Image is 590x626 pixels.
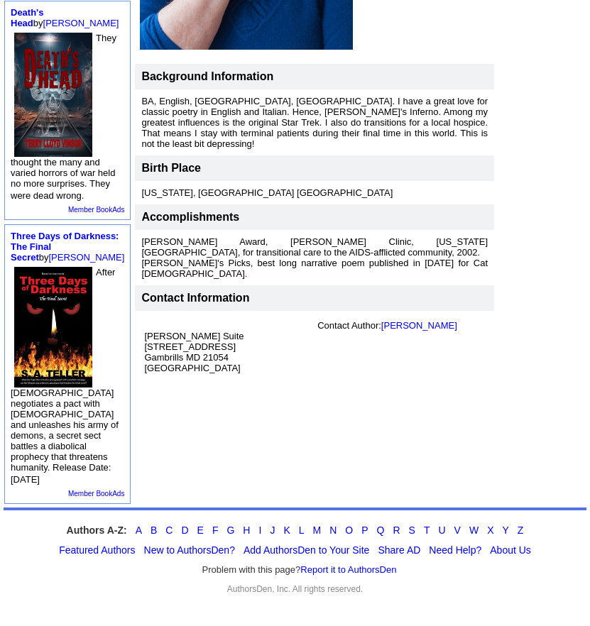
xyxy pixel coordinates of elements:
[14,33,92,157] img: 80280.jpg
[490,544,531,556] a: About Us
[503,525,509,536] a: Y
[141,292,249,304] font: Contact Information
[377,525,385,536] a: Q
[141,236,488,279] font: [PERSON_NAME] Award, [PERSON_NAME] Clinic, [US_STATE][GEOGRAPHIC_DATA], for transitional care to ...
[165,525,173,536] a: C
[141,211,239,223] font: Accomplishments
[68,206,124,214] a: Member BookAds
[381,320,457,331] a: [PERSON_NAME]
[270,525,275,536] a: J
[409,525,415,536] a: S
[11,231,124,263] font: by
[361,525,368,536] a: P
[67,525,127,536] strong: Authors A-Z:
[283,525,290,536] a: K
[454,525,461,536] a: V
[59,544,135,556] a: Featured Authors
[244,544,369,556] a: Add AuthorsDen to Your Site
[144,544,235,556] a: New to AuthorsDen?
[313,525,322,536] a: M
[48,252,124,263] a: [PERSON_NAME]
[4,584,586,594] div: AuthorsDen, Inc. All rights reserved.
[43,18,119,28] a: [PERSON_NAME]
[202,564,397,576] font: Problem with this page?
[68,490,124,498] a: Member BookAds
[11,231,119,263] a: Three Days of Darkness: The Final Secret
[469,525,479,536] a: W
[243,525,250,536] a: H
[11,33,116,201] font: They thought the many and varied horrors of war held no more surprises. They were dead wrong.
[299,525,305,536] a: L
[393,525,400,536] a: R
[518,525,524,536] a: Z
[378,544,420,556] a: Share AD
[141,96,488,149] font: BA, English, [GEOGRAPHIC_DATA], [GEOGRAPHIC_DATA]. I have a great love for classic poetry in Engl...
[141,70,273,82] b: Background Information
[487,525,493,536] a: X
[438,525,445,536] a: U
[424,525,430,536] a: T
[258,525,261,536] a: I
[144,331,244,373] font: [PERSON_NAME] Suite [STREET_ADDRESS] Gambrills MD 21054 [GEOGRAPHIC_DATA]
[300,564,396,575] a: Report it to AuthorsDen
[181,525,188,536] a: D
[141,187,393,198] font: [US_STATE], [GEOGRAPHIC_DATA] [GEOGRAPHIC_DATA]
[317,320,457,331] font: Contact Author:
[226,525,234,536] a: G
[429,544,481,556] a: Need Help?
[11,7,43,28] a: Death's Head
[14,267,92,388] img: 75431.jpg
[212,525,219,536] a: F
[141,162,201,174] font: Birth Place
[197,525,204,536] a: E
[151,525,157,536] a: B
[329,525,337,536] a: N
[345,525,353,536] a: O
[136,525,142,536] a: A
[11,7,119,28] font: by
